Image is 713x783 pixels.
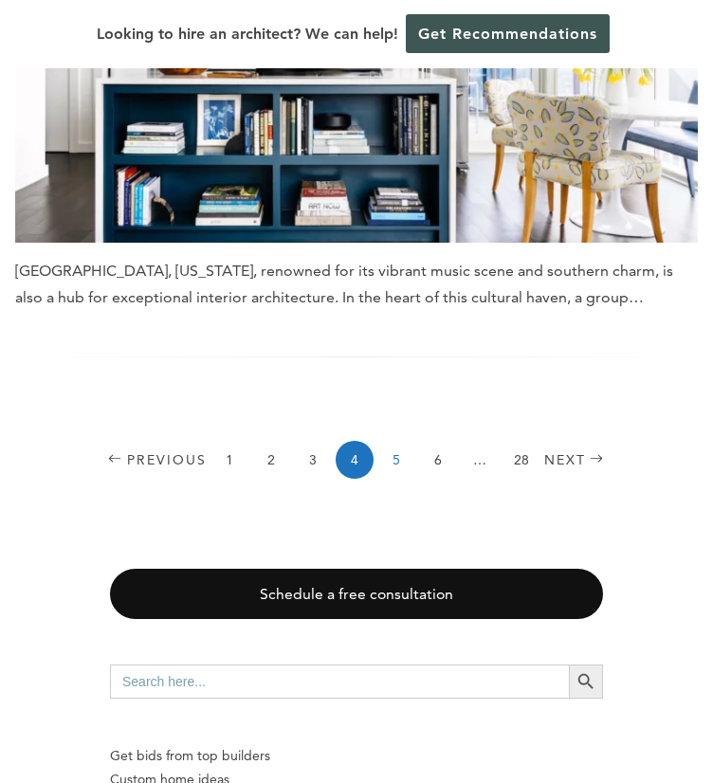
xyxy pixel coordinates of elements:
a: 2 [252,441,290,479]
a: 6 [419,441,457,479]
span: 4 [336,441,374,479]
a: 3 [294,441,332,479]
iframe: Drift Widget Chat Controller [350,647,690,760]
a: 5 [377,441,415,479]
span: … [461,441,499,479]
a: 1 [210,441,248,479]
a: Next [544,441,609,479]
a: Schedule a free consultation [110,569,603,619]
div: [GEOGRAPHIC_DATA], [US_STATE], renowned for its vibrant music scene and southern charm, is also a... [15,258,698,311]
a: 28 [503,441,540,479]
p: Get bids from top builders [110,744,603,768]
a: Get Recommendations [406,14,610,53]
input: Search here... [110,665,569,699]
a: Previous [104,441,207,479]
